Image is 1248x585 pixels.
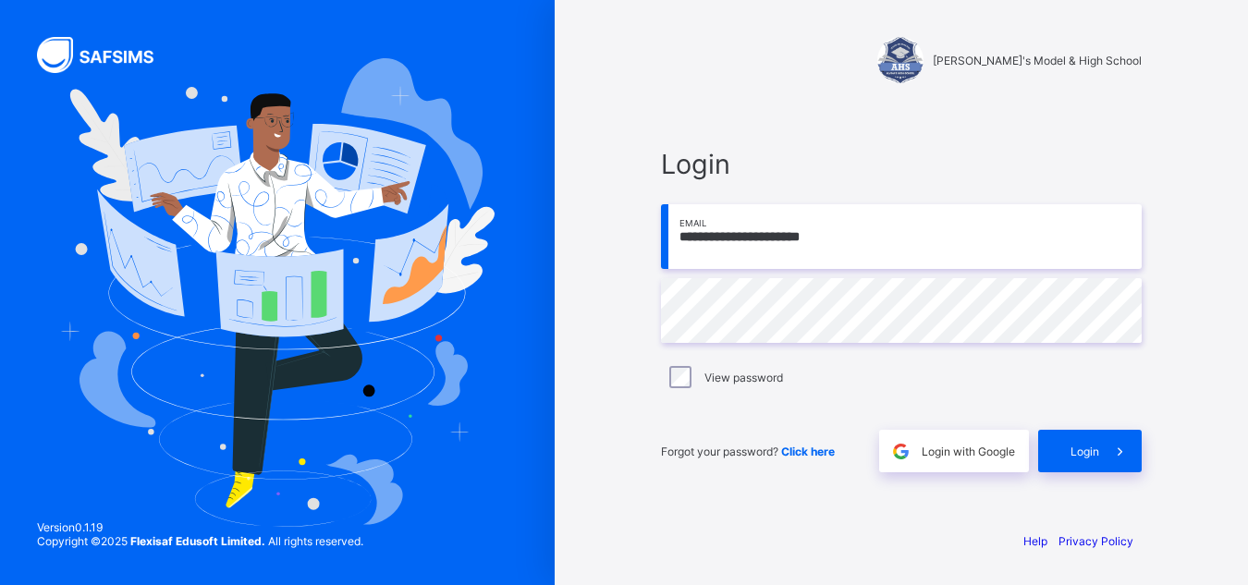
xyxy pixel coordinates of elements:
span: Forgot your password? [661,445,835,458]
img: Hero Image [60,58,496,526]
a: Click here [781,445,835,458]
span: Version 0.1.19 [37,520,363,534]
span: Copyright © 2025 All rights reserved. [37,534,363,548]
img: SAFSIMS Logo [37,37,176,73]
a: Privacy Policy [1058,534,1133,548]
span: Login [661,148,1142,180]
span: Login [1071,445,1099,458]
strong: Flexisaf Edusoft Limited. [130,534,265,548]
span: Login with Google [922,445,1015,458]
label: View password [704,371,783,384]
span: [PERSON_NAME]'s Model & High School [933,54,1142,67]
a: Help [1023,534,1047,548]
img: google.396cfc9801f0270233282035f929180a.svg [890,441,912,462]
